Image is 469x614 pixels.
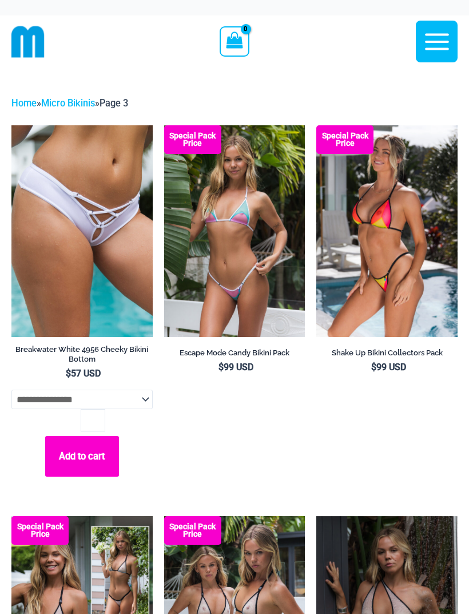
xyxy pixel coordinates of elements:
[164,348,305,362] a: Escape Mode Candy Bikini Pack
[164,523,221,538] b: Special Pack Price
[66,368,101,379] bdi: 57 USD
[45,436,119,477] button: Add to cart
[11,344,153,364] h2: Breakwater White 4956 Cheeky Bikini Bottom
[316,125,458,337] img: Shake Up Sunset 3145 Top 4145 Bottom 04
[371,362,376,373] span: $
[81,409,105,431] input: Product quantity
[41,98,95,109] a: Micro Bikinis
[11,344,153,368] a: Breakwater White 4956 Cheeky Bikini Bottom
[316,348,458,358] h2: Shake Up Bikini Collectors Pack
[11,98,128,109] span: » »
[316,348,458,362] a: Shake Up Bikini Collectors Pack
[11,98,37,109] a: Home
[11,125,153,337] a: Breakwater White 4956 Shorts 01Breakwater White 341 Top 4956 Shorts 04Breakwater White 341 Top 49...
[218,362,224,373] span: $
[100,98,128,109] span: Page 3
[66,368,71,379] span: $
[316,132,373,147] b: Special Pack Price
[316,125,458,337] a: Shake Up Sunset 3145 Top 4145 Bottom 04 Shake Up Sunset 3145 Top 4145 Bottom 05Shake Up Sunset 31...
[11,25,45,58] img: cropped mm emblem
[220,26,249,56] a: View Shopping Cart, empty
[11,523,69,538] b: Special Pack Price
[164,125,305,337] a: Escape Mode Candy 3151 Top 4151 Bottom 02 Escape Mode Candy 3151 Top 4151 Bottom 04Escape Mode Ca...
[371,362,406,373] bdi: 99 USD
[164,348,305,358] h2: Escape Mode Candy Bikini Pack
[164,132,221,147] b: Special Pack Price
[164,125,305,337] img: Escape Mode Candy 3151 Top 4151 Bottom 02
[218,362,253,373] bdi: 99 USD
[11,125,153,337] img: Breakwater White 4956 Shorts 01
